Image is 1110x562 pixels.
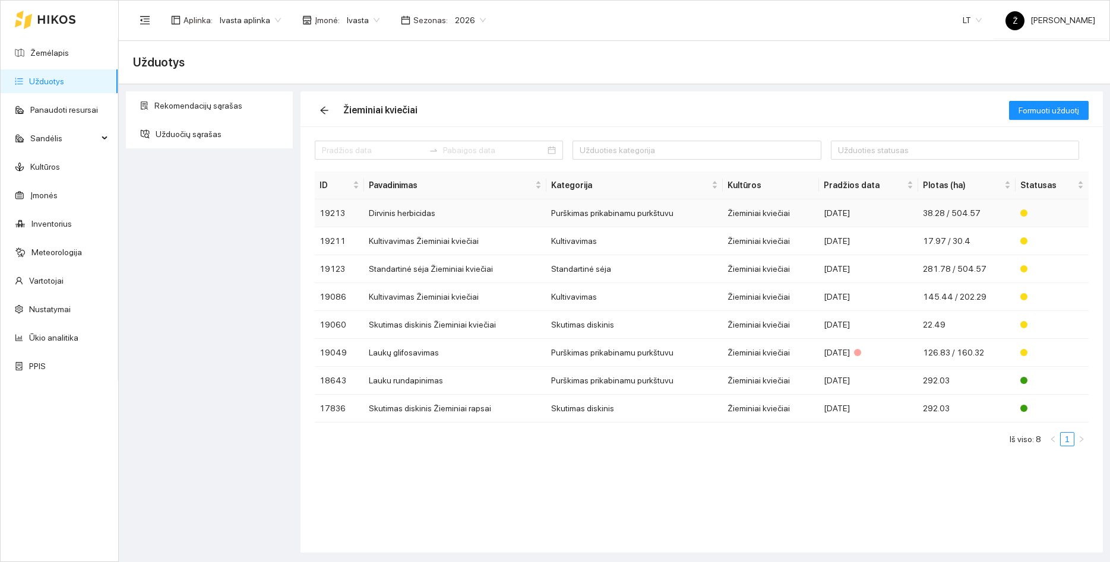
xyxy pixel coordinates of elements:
button: right [1074,432,1089,446]
span: swap-right [429,145,438,155]
span: 281.78 / 504.57 [923,264,986,274]
span: Kategorija [551,179,709,192]
td: 19211 [315,227,364,255]
span: left [1049,436,1057,443]
li: Pirmyn [1074,432,1089,446]
td: Žieminiai kviečiai [723,311,819,339]
td: Žieminiai kviečiai [723,283,819,311]
button: left [1046,432,1060,446]
td: 17836 [315,395,364,423]
td: Kultivavimas [546,227,723,255]
div: Žieminiai kviečiai [343,103,418,118]
td: Dirvinis herbicidas [364,199,546,227]
span: Sandėlis [30,126,98,150]
button: menu-fold [133,8,157,32]
span: 38.28 / 504.57 [923,208,981,218]
span: layout [171,15,181,25]
li: Atgal [1046,432,1060,446]
span: [PERSON_NAME] [1005,15,1095,25]
a: PPIS [29,361,46,371]
td: Žieminiai kviečiai [723,395,819,423]
span: arrow-left [315,106,333,115]
a: Meteorologija [31,247,82,257]
span: calendar [401,15,410,25]
th: this column's title is Statusas,this column is sortable [1016,172,1089,199]
td: 19086 [315,283,364,311]
span: Ž [1013,11,1018,30]
a: Panaudoti resursai [30,105,98,115]
th: this column's title is Pradžios data,this column is sortable [819,172,918,199]
span: Užduočių sąrašas [156,122,284,146]
td: Žieminiai kviečiai [723,227,819,255]
td: Standartinė sėja [546,255,723,283]
th: this column's title is ID,this column is sortable [315,172,364,199]
span: 126.83 / 160.32 [923,348,984,357]
span: right [1078,436,1085,443]
td: 292.03 [918,395,1016,423]
span: LT [963,11,982,29]
td: Skutimas diskinis [546,395,723,423]
div: [DATE] [824,318,913,331]
button: Formuoti užduotį [1009,101,1089,120]
a: Įmonės [30,190,58,200]
li: 1 [1060,432,1074,446]
span: Aplinka : [184,14,213,27]
a: Ūkio analitika [29,333,78,342]
span: Statusas [1020,179,1075,192]
td: Skutimas diskinis Žieminiai rapsai [364,395,546,423]
a: Kultūros [30,162,60,172]
th: Kultūros [723,172,819,199]
td: 19123 [315,255,364,283]
div: [DATE] [824,374,913,387]
div: [DATE] [824,262,913,275]
span: 145.44 / 202.29 [923,292,986,301]
span: Ivasta aplinka [220,11,281,29]
div: [DATE] [824,346,913,359]
td: 19049 [315,339,364,367]
td: 19060 [315,311,364,339]
td: Purškimas prikabinamu purkštuvu [546,339,723,367]
td: Purškimas prikabinamu purkštuvu [546,367,723,395]
a: Nustatymai [29,304,71,314]
a: Inventorius [31,219,72,228]
div: [DATE] [824,402,913,415]
button: arrow-left [315,101,334,120]
td: 22.49 [918,311,1016,339]
span: Formuoti užduotį [1019,104,1079,117]
span: 17.97 / 30.4 [923,236,970,246]
span: Plotas (ha) [923,179,1002,192]
a: Žemėlapis [30,48,69,58]
th: this column's title is Kategorija,this column is sortable [546,172,723,199]
span: Sezonas : [413,14,448,27]
td: 18643 [315,367,364,395]
th: this column's title is Pavadinimas,this column is sortable [364,172,546,199]
span: Ivasta [347,11,380,29]
span: shop [302,15,312,25]
td: Standartinė sėja Žieminiai kviečiai [364,255,546,283]
li: Iš viso: 8 [1010,432,1041,446]
div: [DATE] [824,207,913,220]
td: Žieminiai kviečiai [723,255,819,283]
td: Žieminiai kviečiai [723,367,819,395]
td: Žieminiai kviečiai [723,339,819,367]
a: 1 [1061,433,1074,446]
td: Kultivavimas [546,283,723,311]
td: Kultivavimas Žieminiai kviečiai [364,283,546,311]
td: 292.03 [918,367,1016,395]
span: Užduotys [133,53,185,72]
td: Skutimas diskinis Žieminiai kviečiai [364,311,546,339]
input: Pradžios data [322,144,424,157]
span: Rekomendacijų sąrašas [154,94,284,118]
td: 19213 [315,199,364,227]
span: solution [140,101,148,110]
span: ID [320,179,350,192]
a: Vartotojai [29,276,64,285]
input: Pabaigos data [443,144,545,157]
span: Pradžios data [824,179,905,192]
td: Lauku rundapinimas [364,367,546,395]
td: Skutimas diskinis [546,311,723,339]
span: 2026 [455,11,486,29]
td: Kultivavimas Žieminiai kviečiai [364,227,546,255]
span: Įmonė : [315,14,340,27]
td: Žieminiai kviečiai [723,199,819,227]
